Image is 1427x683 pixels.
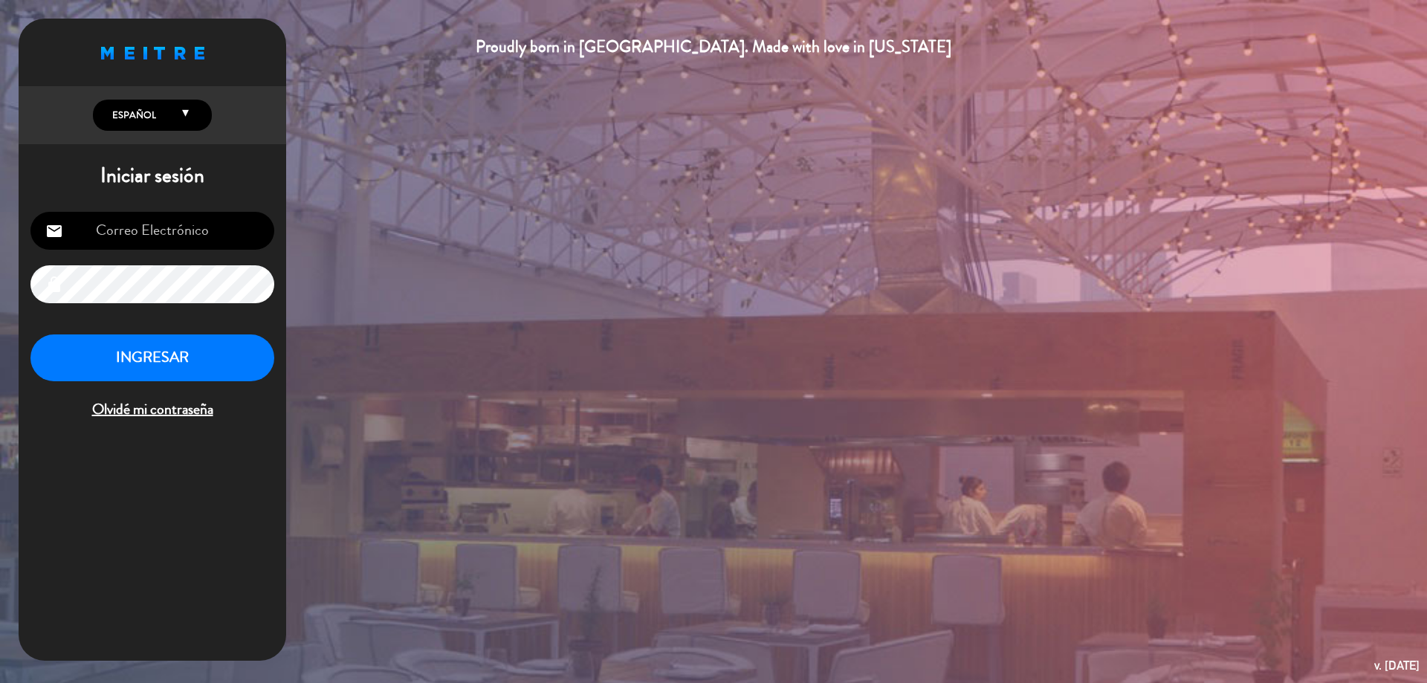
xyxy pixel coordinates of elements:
h1: Iniciar sesión [19,164,286,189]
i: lock [45,276,63,294]
span: Español [109,108,156,123]
span: Olvidé mi contraseña [30,398,274,422]
button: INGRESAR [30,334,274,381]
i: email [45,222,63,240]
div: v. [DATE] [1374,656,1420,676]
input: Correo Electrónico [30,212,274,250]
